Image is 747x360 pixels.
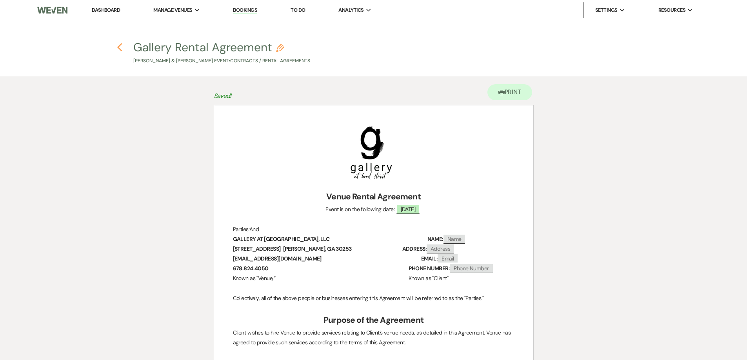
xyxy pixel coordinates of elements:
[153,6,192,14] span: Manage Venues
[487,84,533,100] button: Print
[233,226,250,233] span: Parties:
[133,57,310,65] p: [PERSON_NAME] & [PERSON_NAME] Event • Contracts / Rental Agreements
[233,293,514,303] p: Collectively, all of the above people or businesses entering this Agreement will be referred to a...
[214,91,231,101] p: Saved!
[450,264,493,273] span: Phone Number
[233,255,322,262] strong: [EMAIL_ADDRESS][DOMAIN_NAME]
[421,255,438,262] strong: EMAIL:
[326,191,421,202] strong: Venue Rental Agreement
[92,7,120,13] a: Dashboard
[233,204,514,214] p: Event is on the following date:
[37,2,67,18] img: Weven Logo
[443,235,465,244] span: Name
[438,254,458,263] span: Email
[324,315,423,326] strong: Purpose of the Agreement
[233,275,275,282] span: Known as "Venue,”
[233,245,281,252] strong: [STREET_ADDRESS]
[409,275,448,282] span: Known as "Client"
[233,328,514,347] p: Client wishes to hire Venue to provide services relating to Client’s venue needs, as detailed in ...
[338,6,364,14] span: Analytics
[349,125,393,180] img: Gallery logo-PNG.png
[133,42,310,65] button: Gallery Rental Agreement[PERSON_NAME] & [PERSON_NAME] Event•Contracts / Rental Agreements
[233,224,514,234] p: And
[427,235,443,242] strong: NAME:
[595,6,618,14] span: Settings
[233,265,269,272] strong: 678.824.4050
[233,7,257,14] a: Bookings
[291,7,305,13] a: To Do
[396,204,420,214] span: [DATE]
[283,245,352,252] strong: [PERSON_NAME], GA 30253
[409,265,450,272] strong: PHONE NUMBER:
[233,235,330,242] strong: GALLERY AT [GEOGRAPHIC_DATA], LLC
[427,244,454,253] span: Address
[402,245,427,252] strong: ADDRESS:
[658,6,685,14] span: Resources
